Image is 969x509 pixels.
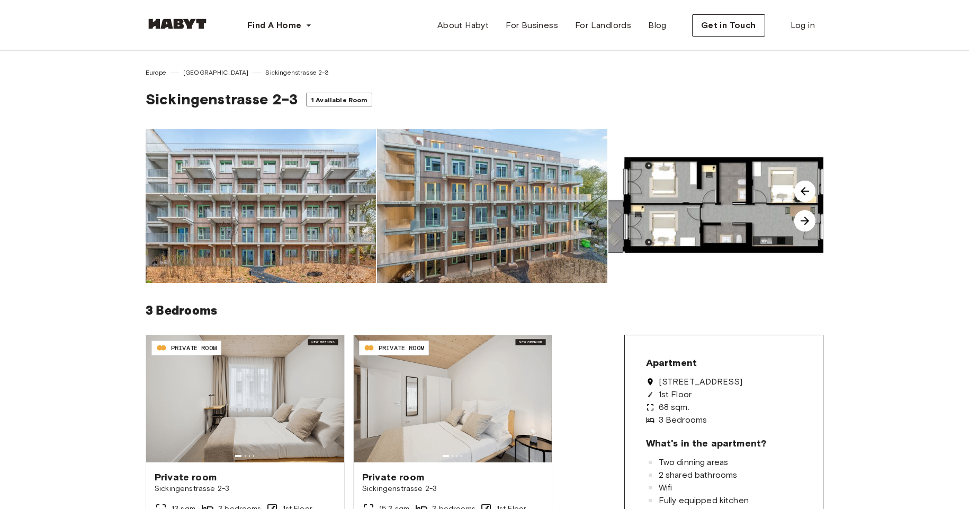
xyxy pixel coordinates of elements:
[575,19,631,32] span: For Landlords
[171,343,217,353] span: PRIVATE ROOM
[146,68,166,77] span: Europe
[362,484,543,494] span: Sickingenstrasse 2-3
[239,15,320,36] button: Find A Home
[659,471,738,479] span: 2 shared bathrooms
[608,129,839,283] img: image
[146,129,376,283] img: image
[437,19,489,32] span: About Habyt
[567,15,640,36] a: For Landlords
[794,181,815,202] img: image-carousel-arrow
[701,19,756,32] span: Get in Touch
[183,68,249,77] span: [GEOGRAPHIC_DATA]
[429,15,497,36] a: About Habyt
[659,458,729,467] span: Two dinning areas
[794,210,815,231] img: image-carousel-arrow
[782,15,823,36] a: Log in
[692,14,765,37] button: Get in Touch
[146,19,209,29] img: Habyt
[146,300,823,322] h6: 3 Bedrooms
[640,15,675,36] a: Blog
[265,68,329,77] span: Sickingenstrasse 2-3
[146,335,344,462] img: Image of the room
[155,484,336,494] span: Sickingenstrasse 2-3
[155,471,336,484] span: Private room
[659,390,692,399] span: 1st Floor
[648,19,667,32] span: Blog
[362,471,543,484] span: Private room
[659,378,742,386] span: [STREET_ADDRESS]
[646,356,697,369] span: Apartment
[354,335,552,462] img: Image of the room
[659,416,707,424] span: 3 Bedrooms
[659,484,672,492] span: Wifi
[791,19,815,32] span: Log in
[506,19,558,32] span: For Business
[659,403,689,412] span: 68 sqm.
[646,437,767,450] span: What's in the apartment?
[659,496,749,505] span: Fully equipped kitchen
[379,343,424,353] span: PRIVATE ROOM
[497,15,567,36] a: For Business
[247,19,301,32] span: Find A Home
[146,90,298,108] span: Sickingenstrasse 2-3
[377,129,607,283] img: image
[311,96,367,104] span: 1 Available Room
